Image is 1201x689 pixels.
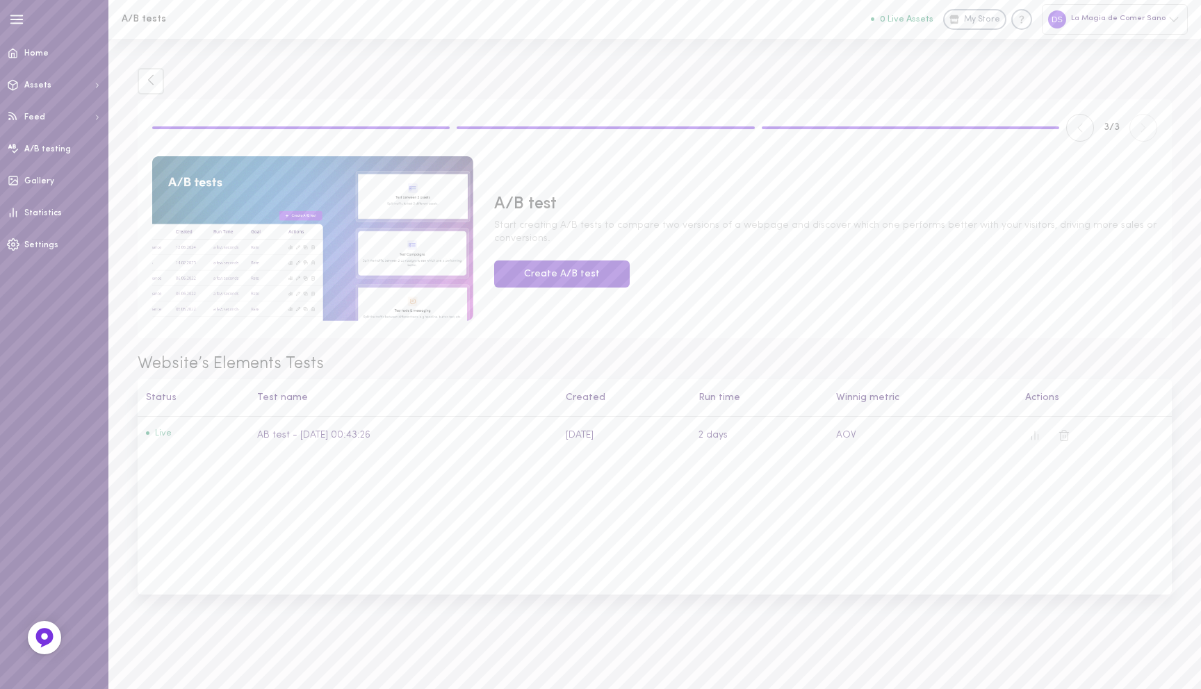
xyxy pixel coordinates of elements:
span: A/B testing [24,145,71,153]
span: Feed [24,113,45,122]
img: Feedback Button [34,627,55,648]
span: A/B results overview [1029,429,1041,440]
th: Actions [1018,379,1172,417]
a: 0 Live Assets [871,15,943,24]
span: Assets [24,81,51,90]
img: img-1 [152,156,473,322]
div: La Magia de Comer Sano [1042,4,1188,34]
th: Test name [249,379,557,417]
td: [DATE] [557,417,690,455]
div: Knowledge center [1011,9,1032,30]
span: 3 / 3 [1104,121,1120,135]
th: Run time [690,379,828,417]
span: Live [146,429,172,438]
span: Settings [24,241,58,249]
span: A/B test [494,193,1157,217]
span: My Store [964,14,1000,26]
button: Create A/B test [494,260,630,288]
span: Statistics [24,209,62,217]
span: Start creating A/B tests to compare two versions of a webpage and discover which one performs bet... [494,219,1157,246]
button: Delete A/B test [1054,426,1074,445]
span: Website’s Elements Tests [138,353,1172,376]
td: 2 days [690,417,828,455]
span: Gallery [24,177,54,185]
h1: A/B tests [122,14,351,24]
th: Created [557,379,690,417]
td: AB test - [DATE] 00:43:26 [249,417,557,455]
th: Winnig metric [828,379,1018,417]
span: Home [24,49,49,58]
button: A/B results overview [1025,426,1045,445]
a: My Store [943,9,1006,30]
button: 0 Live Assets [871,15,933,24]
td: AOV [828,417,1018,455]
th: Status [138,379,249,417]
span: Delete A/B test [1058,429,1070,440]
